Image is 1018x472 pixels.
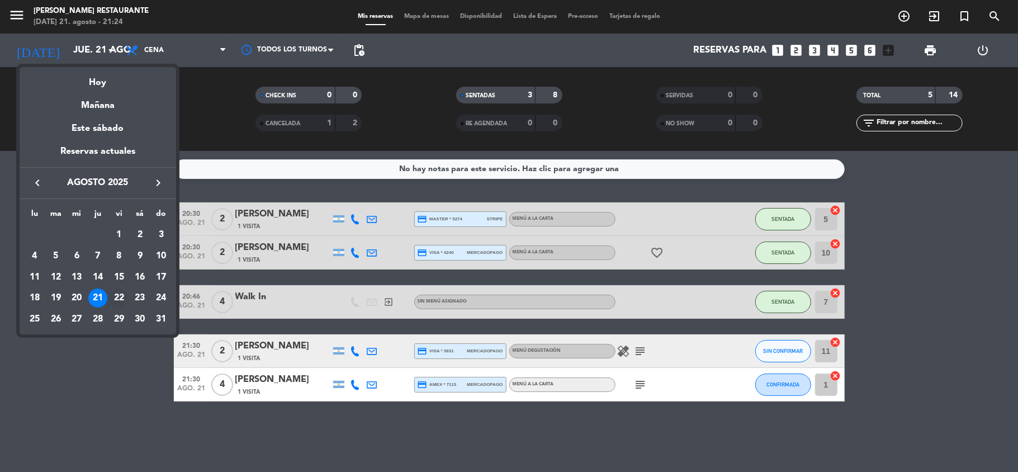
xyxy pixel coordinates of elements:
[31,176,44,190] i: keyboard_arrow_left
[46,289,65,308] div: 19
[151,310,171,329] div: 31
[66,207,87,225] th: miércoles
[88,247,107,266] div: 7
[110,310,129,329] div: 29
[67,310,86,329] div: 27
[130,309,151,330] td: 30 de agosto de 2025
[151,225,171,244] div: 3
[88,268,107,287] div: 14
[151,176,165,190] i: keyboard_arrow_right
[87,309,108,330] td: 28 de agosto de 2025
[66,287,87,309] td: 20 de agosto de 2025
[151,268,171,287] div: 17
[130,224,151,246] td: 2 de agosto de 2025
[110,289,129,308] div: 22
[130,207,151,225] th: sábado
[24,246,45,267] td: 4 de agosto de 2025
[87,246,108,267] td: 7 de agosto de 2025
[88,289,107,308] div: 21
[150,207,172,225] th: domingo
[87,207,108,225] th: jueves
[130,289,149,308] div: 23
[151,289,171,308] div: 24
[20,113,176,144] div: Este sábado
[48,176,148,190] span: agosto 2025
[87,287,108,309] td: 21 de agosto de 2025
[151,247,171,266] div: 10
[66,246,87,267] td: 6 de agosto de 2025
[87,267,108,288] td: 14 de agosto de 2025
[45,287,67,309] td: 19 de agosto de 2025
[46,247,65,266] div: 5
[45,309,67,330] td: 26 de agosto de 2025
[130,268,149,287] div: 16
[25,310,44,329] div: 25
[88,310,107,329] div: 28
[130,287,151,309] td: 23 de agosto de 2025
[24,287,45,309] td: 18 de agosto de 2025
[130,225,149,244] div: 2
[25,268,44,287] div: 11
[130,267,151,288] td: 16 de agosto de 2025
[108,287,130,309] td: 22 de agosto de 2025
[150,287,172,309] td: 24 de agosto de 2025
[66,309,87,330] td: 27 de agosto de 2025
[150,224,172,246] td: 3 de agosto de 2025
[25,247,44,266] div: 4
[150,246,172,267] td: 10 de agosto de 2025
[46,268,65,287] div: 12
[25,289,44,308] div: 18
[66,267,87,288] td: 13 de agosto de 2025
[24,267,45,288] td: 11 de agosto de 2025
[110,268,129,287] div: 15
[130,247,149,266] div: 9
[24,207,45,225] th: lunes
[45,267,67,288] td: 12 de agosto de 2025
[150,309,172,330] td: 31 de agosto de 2025
[150,267,172,288] td: 17 de agosto de 2025
[24,224,108,246] td: AGO.
[130,310,149,329] div: 30
[20,67,176,90] div: Hoy
[45,207,67,225] th: martes
[110,247,129,266] div: 8
[46,310,65,329] div: 26
[148,176,168,190] button: keyboard_arrow_right
[67,289,86,308] div: 20
[67,247,86,266] div: 6
[24,309,45,330] td: 25 de agosto de 2025
[20,144,176,167] div: Reservas actuales
[20,90,176,113] div: Mañana
[108,207,130,225] th: viernes
[45,246,67,267] td: 5 de agosto de 2025
[108,309,130,330] td: 29 de agosto de 2025
[108,224,130,246] td: 1 de agosto de 2025
[130,246,151,267] td: 9 de agosto de 2025
[108,267,130,288] td: 15 de agosto de 2025
[27,176,48,190] button: keyboard_arrow_left
[110,225,129,244] div: 1
[67,268,86,287] div: 13
[108,246,130,267] td: 8 de agosto de 2025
